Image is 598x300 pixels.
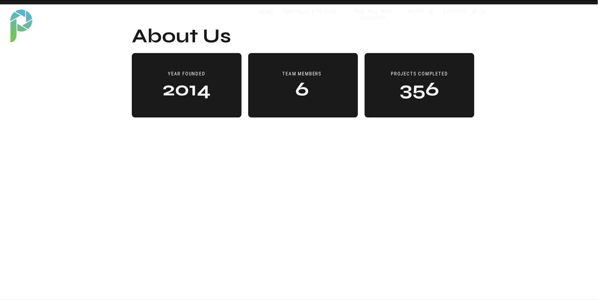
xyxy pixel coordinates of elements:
p: 6 [270,80,334,101]
p: Projects Completed [383,71,456,78]
a: FREE FALL MINI SESSIONS [346,9,401,21]
p: team members [266,71,339,78]
a: ABOUT US [407,9,435,15]
h2: About Us [132,26,251,47]
p: year founded [150,71,223,78]
p: 2014 [155,80,219,101]
p: 356 [388,80,451,101]
a: BLOG [471,9,488,15]
a: HOME [252,9,280,15]
a: CONTACT [442,9,469,15]
a: PORTFOLIO & PRICING [280,9,340,15]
